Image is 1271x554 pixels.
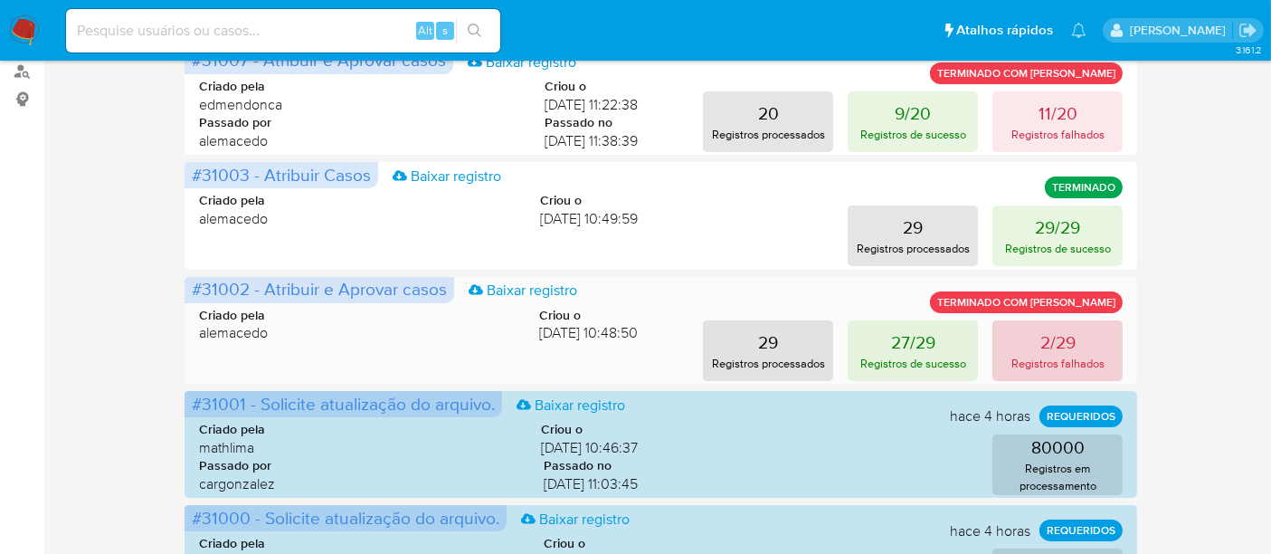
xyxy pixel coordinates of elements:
[956,21,1053,40] span: Atalhos rápidos
[1130,22,1232,39] p: alexandra.macedo@mercadolivre.com
[442,22,448,39] span: s
[418,22,432,39] span: Alt
[456,18,493,43] button: search-icon
[1236,43,1262,57] span: 3.161.2
[1071,23,1086,38] a: Notificações
[66,19,500,43] input: Pesquise usuários ou casos...
[1238,21,1257,40] a: Sair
